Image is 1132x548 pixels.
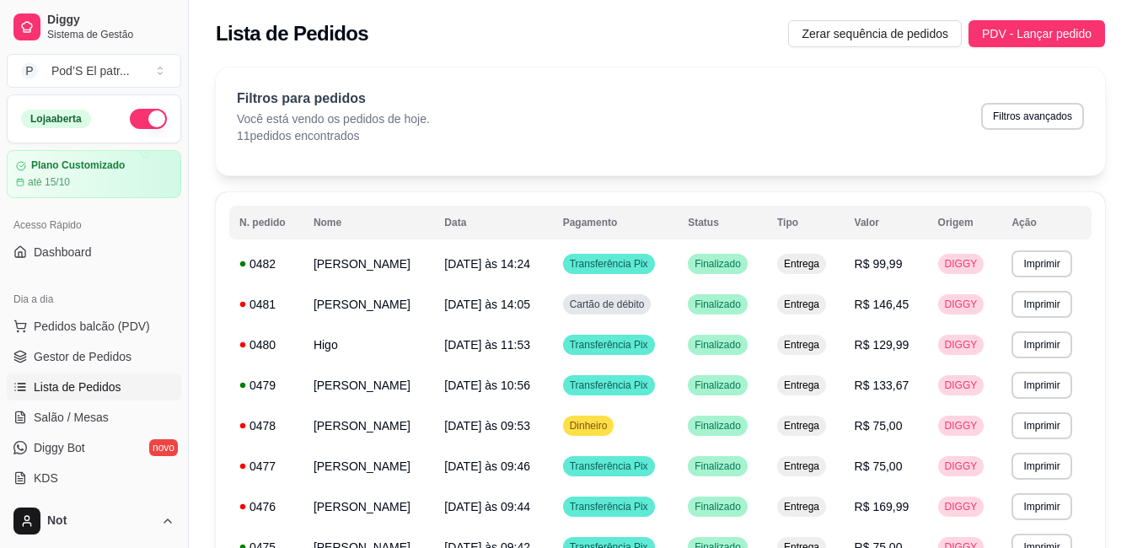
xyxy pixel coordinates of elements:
[566,459,652,473] span: Transferência Pix
[855,338,909,352] span: R$ 129,99
[691,257,744,271] span: Finalizado
[788,20,962,47] button: Zerar sequência de pedidos
[7,343,181,370] a: Gestor de Pedidos
[303,446,434,486] td: [PERSON_NAME]
[855,459,903,473] span: R$ 75,00
[434,206,552,239] th: Data
[855,419,903,432] span: R$ 75,00
[444,500,530,513] span: [DATE] às 09:44
[855,257,903,271] span: R$ 99,99
[303,486,434,527] td: [PERSON_NAME]
[7,373,181,400] a: Lista de Pedidos
[34,318,150,335] span: Pedidos balcão (PDV)
[1011,250,1071,277] button: Imprimir
[566,338,652,352] span: Transferência Pix
[942,379,981,392] span: DIGGY
[1011,453,1071,480] button: Imprimir
[942,459,981,473] span: DIGGY
[7,239,181,266] a: Dashboard
[981,103,1084,130] button: Filtros avançados
[444,257,530,271] span: [DATE] às 14:24
[34,409,109,426] span: Salão / Mesas
[553,206,679,239] th: Pagamento
[239,458,293,475] div: 0477
[691,459,744,473] span: Finalizado
[566,257,652,271] span: Transferência Pix
[34,348,131,365] span: Gestor de Pedidos
[7,212,181,239] div: Acesso Rápido
[28,175,70,189] article: até 15/10
[855,298,909,311] span: R$ 146,45
[444,419,530,432] span: [DATE] às 09:53
[47,13,174,28] span: Diggy
[928,206,1002,239] th: Origem
[1011,291,1071,318] button: Imprimir
[303,406,434,446] td: [PERSON_NAME]
[130,109,167,129] button: Alterar Status
[1011,493,1071,520] button: Imprimir
[845,206,928,239] th: Valor
[21,62,38,79] span: P
[767,206,845,239] th: Tipo
[1011,372,1071,399] button: Imprimir
[47,28,174,41] span: Sistema de Gestão
[942,298,981,311] span: DIGGY
[239,336,293,353] div: 0480
[566,419,611,432] span: Dinheiro
[21,110,91,128] div: Loja aberta
[239,417,293,434] div: 0478
[566,500,652,513] span: Transferência Pix
[51,62,130,79] div: Pod’S El patr ...
[229,206,303,239] th: N. pedido
[239,377,293,394] div: 0479
[802,24,948,43] span: Zerar sequência de pedidos
[239,255,293,272] div: 0482
[303,325,434,365] td: Higo
[942,419,981,432] span: DIGGY
[855,500,909,513] span: R$ 169,99
[566,298,648,311] span: Cartão de débito
[34,379,121,395] span: Lista de Pedidos
[942,338,981,352] span: DIGGY
[691,419,744,432] span: Finalizado
[982,24,1092,43] span: PDV - Lançar pedido
[678,206,767,239] th: Status
[7,404,181,431] a: Salão / Mesas
[239,498,293,515] div: 0476
[7,313,181,340] button: Pedidos balcão (PDV)
[237,89,430,109] p: Filtros para pedidos
[7,7,181,47] a: DiggySistema de Gestão
[1011,412,1071,439] button: Imprimir
[237,110,430,127] p: Você está vendo os pedidos de hoje.
[942,257,981,271] span: DIGGY
[968,20,1105,47] button: PDV - Lançar pedido
[303,244,434,284] td: [PERSON_NAME]
[34,470,58,486] span: KDS
[444,338,530,352] span: [DATE] às 11:53
[691,298,744,311] span: Finalizado
[691,500,744,513] span: Finalizado
[34,244,92,261] span: Dashboard
[7,150,181,198] a: Plano Customizadoaté 15/10
[7,286,181,313] div: Dia a dia
[691,338,744,352] span: Finalizado
[216,20,368,47] h2: Lista de Pedidos
[691,379,744,392] span: Finalizado
[942,500,981,513] span: DIGGY
[444,379,530,392] span: [DATE] às 10:56
[1001,206,1092,239] th: Ação
[239,296,293,313] div: 0481
[1011,331,1071,358] button: Imprimir
[34,439,85,456] span: Diggy Bot
[781,379,823,392] span: Entrega
[7,465,181,492] a: KDS
[7,54,181,88] button: Select a team
[303,206,434,239] th: Nome
[781,298,823,311] span: Entrega
[303,284,434,325] td: [PERSON_NAME]
[855,379,909,392] span: R$ 133,67
[303,365,434,406] td: [PERSON_NAME]
[781,338,823,352] span: Entrega
[31,159,125,172] article: Plano Customizado
[781,419,823,432] span: Entrega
